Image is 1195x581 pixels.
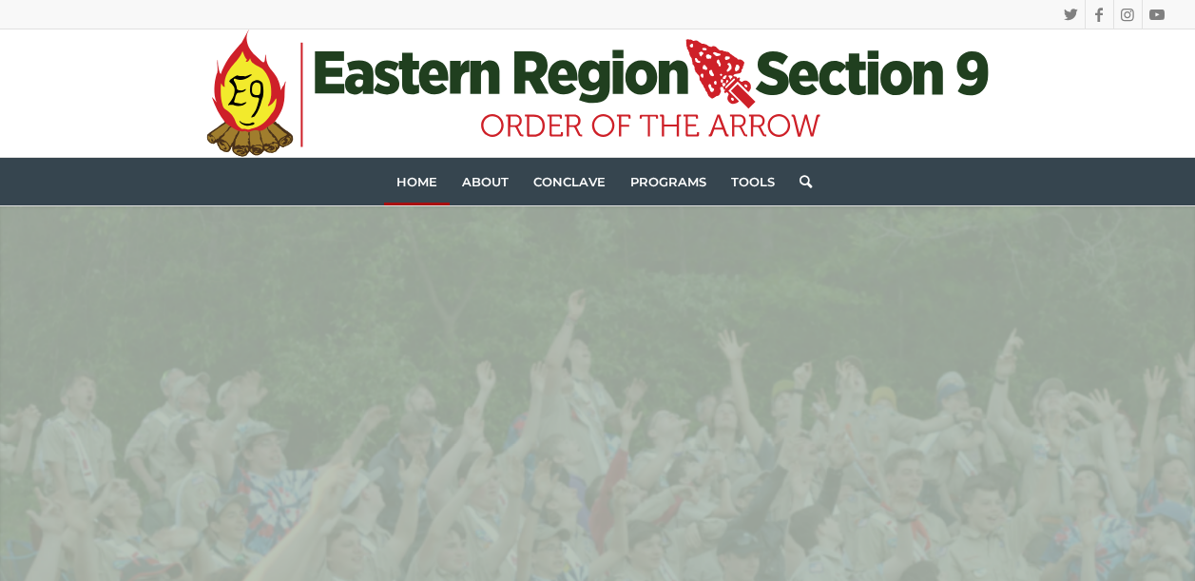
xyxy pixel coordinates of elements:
a: Conclave [521,158,618,205]
span: Home [396,174,437,189]
a: Search [787,158,812,205]
span: Conclave [533,174,606,189]
span: Programs [630,174,706,189]
a: Tools [719,158,787,205]
a: About [450,158,521,205]
span: Tools [731,174,775,189]
span: About [462,174,509,189]
a: Home [384,158,450,205]
a: Programs [618,158,719,205]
